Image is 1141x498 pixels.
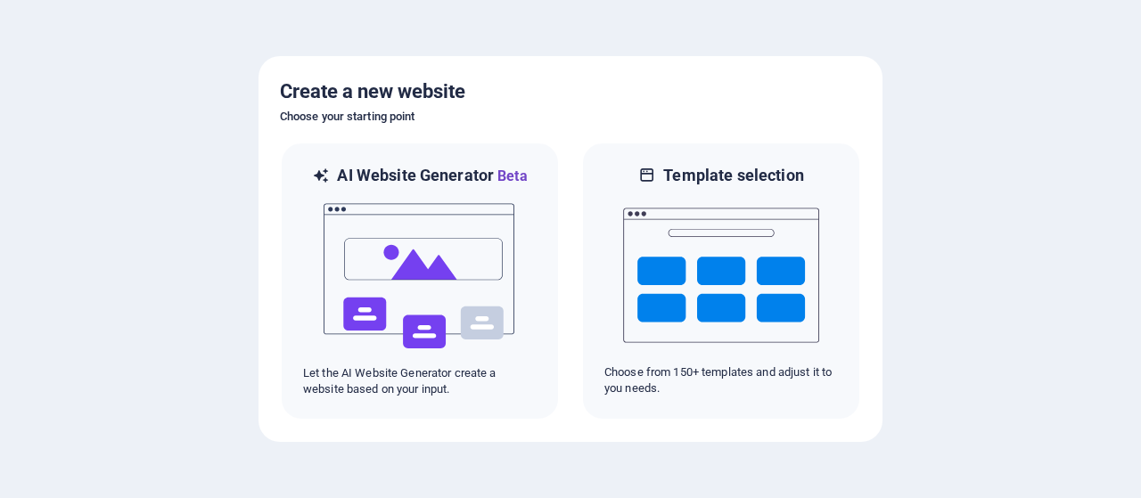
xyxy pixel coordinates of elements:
[322,187,518,365] img: ai
[581,142,861,420] div: Template selectionChoose from 150+ templates and adjust it to you needs.
[494,167,528,184] span: Beta
[663,165,803,186] h6: Template selection
[604,364,838,396] p: Choose from 150+ templates and adjust it to you needs.
[280,78,861,106] h5: Create a new website
[303,365,537,397] p: Let the AI Website Generator create a website based on your input.
[280,142,560,420] div: AI Website GeneratorBetaaiLet the AI Website Generator create a website based on your input.
[280,106,861,127] h6: Choose your starting point
[337,165,527,187] h6: AI Website Generator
